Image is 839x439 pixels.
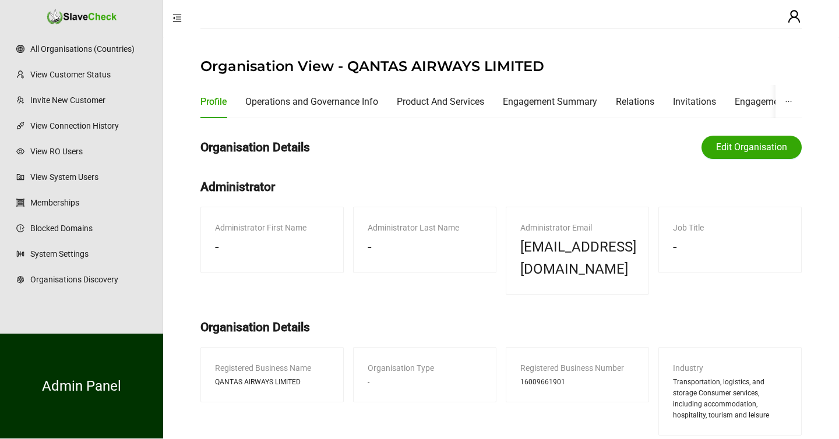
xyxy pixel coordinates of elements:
[30,165,151,189] a: View System Users
[200,57,802,76] h1: Organisation View - QANTAS AIRWAYS LIMITED
[520,236,636,280] span: [EMAIL_ADDRESS][DOMAIN_NAME]
[30,88,151,112] a: Invite New Customer
[245,94,378,109] div: Operations and Governance Info
[673,362,787,374] div: Industry
[215,236,219,259] span: -
[503,94,597,109] div: Engagement Summary
[520,377,565,388] span: 16009661901
[30,37,151,61] a: All Organisations (Countries)
[200,178,802,197] h2: Administrator
[30,140,151,163] a: View RO Users
[30,242,151,265] a: System Settings
[368,362,482,374] div: Organisation Type
[200,94,227,109] div: Profile
[520,362,634,374] div: Registered Business Number
[368,377,369,388] span: -
[368,221,482,234] div: Administrator Last Name
[30,63,151,86] a: View Customer Status
[701,136,802,159] button: Edit Organisation
[200,318,802,337] h2: Organisation Details
[30,217,151,240] a: Blocked Domains
[787,9,801,23] span: user
[520,221,634,234] div: Administrator Email
[673,236,677,259] span: -
[172,13,182,23] span: menu-fold
[368,236,372,259] span: -
[215,221,329,234] div: Administrator First Name
[30,268,151,291] a: Organisations Discovery
[673,377,787,420] span: Transportation, logistics, and storage Consumer services, including accommodation, hospitality, t...
[673,94,716,109] div: Invitations
[30,191,151,214] a: Memberships
[30,114,151,137] a: View Connection History
[785,98,792,105] span: ellipsis
[215,377,301,388] span: QANTAS AIRWAYS LIMITED
[716,140,787,154] span: Edit Organisation
[775,85,802,118] button: ellipsis
[616,94,654,109] div: Relations
[200,138,310,157] h2: Organisation Details
[673,221,787,234] div: Job Title
[397,94,484,109] div: Product And Services
[215,362,329,374] div: Registered Business Name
